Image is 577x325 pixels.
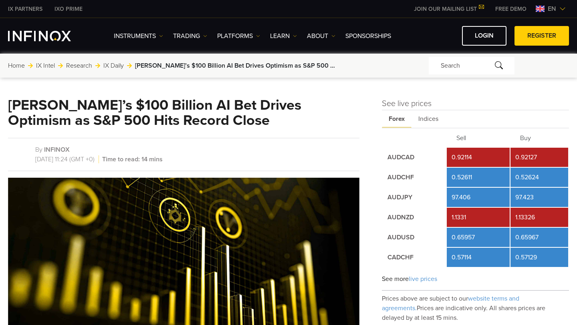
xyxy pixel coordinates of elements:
[36,61,55,70] a: IX Intel
[510,148,568,167] td: 0.92127
[48,5,89,13] a: INFINOX
[95,63,100,68] img: arrow-right
[447,188,510,207] td: 97.406
[510,228,568,247] td: 0.65967
[382,291,569,323] p: Prices above are subject to our Prices are indicative only. All shares prices are delayed by at l...
[447,228,510,247] td: 0.65957
[545,4,559,14] span: en
[135,61,335,70] span: [PERSON_NAME]’s $100 Billion AI Bet Drives Optimism as S&P 500 Hits Record Close
[510,168,568,187] td: 0.52624
[383,228,446,247] td: AUDUSD
[307,31,335,41] a: ABOUT
[382,268,569,291] div: See more
[270,31,297,41] a: Learn
[2,5,48,13] a: INFINOX
[510,188,568,207] td: 97.423
[429,57,514,74] div: Search
[510,129,568,147] th: Buy
[383,248,446,267] td: CADCHF
[447,168,510,187] td: 0.52611
[66,61,92,70] a: Research
[345,31,391,41] a: SPONSORSHIPS
[35,146,42,154] span: By
[383,168,446,187] td: AUDCHF
[127,63,132,68] img: arrow-right
[8,98,359,128] h1: Nvidia’s $100 Billion AI Bet Drives Optimism as S&P 500 Hits Record Close
[28,63,33,68] img: arrow-right
[35,155,99,163] span: [DATE] 11:24 (GMT +0)
[217,31,260,41] a: PLATFORMS
[447,248,510,267] td: 0.57114
[514,26,569,46] a: REGISTER
[489,5,533,13] a: INFINOX MENU
[447,129,510,147] th: Sell
[510,248,568,267] td: 0.57129
[8,31,90,41] a: INFINOX Logo
[58,63,63,68] img: arrow-right
[8,61,25,70] a: Home
[510,208,568,227] td: 1.13326
[44,146,70,154] a: INFINOX
[103,61,124,70] a: IX Daily
[412,110,445,128] span: Indices
[383,148,446,167] td: AUDCAD
[382,98,569,110] h4: See live prices
[173,31,207,41] a: TRADING
[408,6,489,12] a: JOIN OUR MAILING LIST
[382,110,412,128] span: Forex
[383,188,446,207] td: AUDJPY
[101,155,163,163] span: Time to read: 14 mins
[447,148,510,167] td: 0.92114
[462,26,506,46] a: LOGIN
[114,31,163,41] a: Instruments
[383,208,446,227] td: AUDNZD
[409,275,437,283] span: live prices
[447,208,510,227] td: 1.1331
